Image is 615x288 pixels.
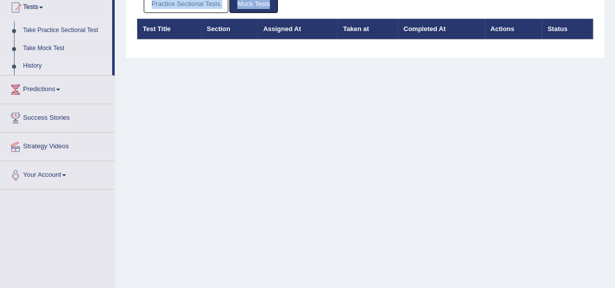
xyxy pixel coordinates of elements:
th: Actions [485,19,542,40]
th: Taken at [338,19,398,40]
th: Test Title [137,19,201,40]
th: Completed At [398,19,485,40]
th: Status [542,19,593,40]
a: Success Stories [1,104,115,129]
a: Take Mock Test [19,40,112,58]
th: Section [201,19,258,40]
a: Your Account [1,161,115,186]
a: History [19,57,112,75]
th: Assigned At [258,19,338,40]
a: Predictions [1,76,115,101]
a: Strategy Videos [1,133,115,158]
a: Take Practice Sectional Test [19,22,112,40]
